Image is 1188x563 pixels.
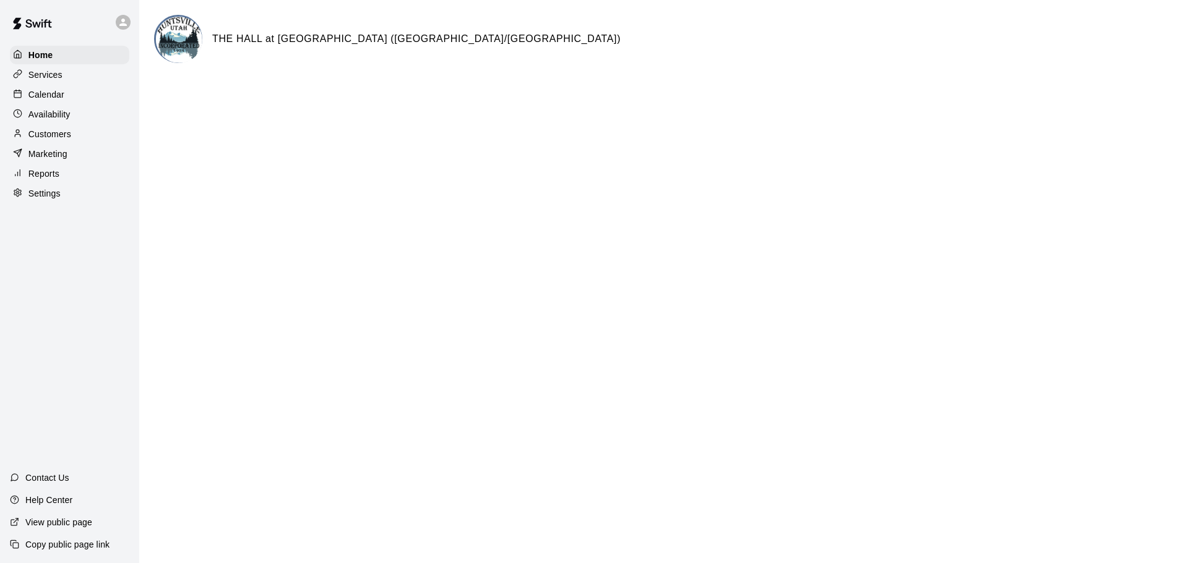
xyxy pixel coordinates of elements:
[10,125,129,143] a: Customers
[28,128,71,140] p: Customers
[25,494,72,506] p: Help Center
[28,167,59,180] p: Reports
[10,105,129,124] a: Availability
[28,187,61,200] p: Settings
[10,164,129,183] a: Reports
[28,148,67,160] p: Marketing
[212,31,621,47] h6: THE HALL at [GEOGRAPHIC_DATA] ([GEOGRAPHIC_DATA]/[GEOGRAPHIC_DATA])
[10,46,129,64] a: Home
[25,472,69,484] p: Contact Us
[10,85,129,104] a: Calendar
[10,66,129,84] a: Services
[10,145,129,163] a: Marketing
[28,108,71,121] p: Availability
[25,538,110,551] p: Copy public page link
[28,88,64,101] p: Calendar
[156,17,202,63] img: THE HALL at Town Square (Huntsville Townhall/Community Center) logo
[28,69,62,81] p: Services
[25,516,92,528] p: View public page
[28,49,53,61] p: Home
[10,184,129,203] a: Settings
